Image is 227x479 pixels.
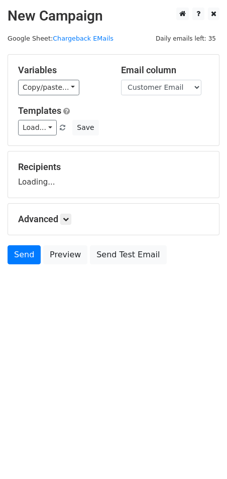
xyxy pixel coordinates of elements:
span: Daily emails left: 35 [152,33,219,44]
small: Google Sheet: [8,35,113,42]
a: Load... [18,120,57,135]
a: Daily emails left: 35 [152,35,219,42]
h5: Advanced [18,214,209,225]
a: Send [8,245,41,264]
button: Save [72,120,98,135]
a: Copy/paste... [18,80,79,95]
h5: Recipients [18,162,209,173]
div: Loading... [18,162,209,188]
a: Templates [18,105,61,116]
a: Send Test Email [90,245,166,264]
h2: New Campaign [8,8,219,25]
h5: Variables [18,65,106,76]
a: Chargeback EMails [53,35,113,42]
a: Preview [43,245,87,264]
h5: Email column [121,65,209,76]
